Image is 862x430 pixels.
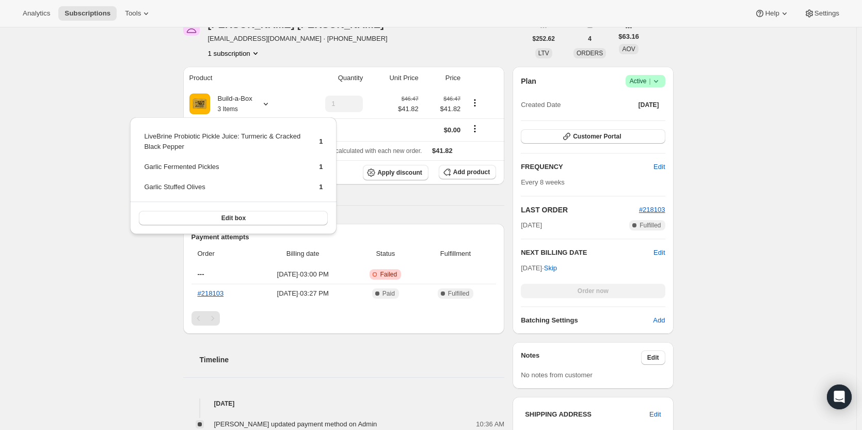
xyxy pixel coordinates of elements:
[377,168,422,177] span: Apply discount
[521,162,653,172] h2: FREQUENCY
[319,163,323,171] span: 1
[641,350,665,365] button: Edit
[221,214,246,222] span: Edit box
[453,168,490,176] span: Add product
[526,32,561,46] button: $252.62
[143,131,301,160] td: LiveBrine Probiotic Pickle Juice: Turmeric & Cracked Black Pepper
[191,232,497,242] h2: Payment attempts
[798,6,845,21] button: Settings
[443,96,460,102] small: $46.47
[476,419,504,429] span: 10:36 AM
[65,9,110,18] span: Subscriptions
[319,183,323,191] span: 1
[521,371,593,379] span: No notes from customer
[119,6,157,21] button: Tools
[143,161,301,180] td: Garlic Fermented Pickles
[467,123,483,134] button: Shipping actions
[398,104,419,114] span: $41.82
[421,249,490,259] span: Fulfillment
[467,97,483,109] button: Product actions
[521,129,665,144] button: Customer Portal
[521,315,653,326] h6: Batching Settings
[544,263,557,273] span: Skip
[382,289,395,298] span: Paid
[638,101,659,109] span: [DATE]
[139,211,328,225] button: Edit box
[533,35,555,43] span: $252.62
[183,398,505,409] h4: [DATE]
[198,270,204,278] span: ---
[218,105,238,113] small: 3 Items
[208,48,261,58] button: Product actions
[643,406,667,423] button: Edit
[521,178,565,186] span: Every 8 weeks
[208,34,396,44] span: [EMAIL_ADDRESS][DOMAIN_NAME] · [PHONE_NUMBER]
[630,76,661,86] span: Active
[191,242,253,265] th: Order
[356,249,415,259] span: Status
[521,100,561,110] span: Created Date
[23,9,50,18] span: Analytics
[58,6,117,21] button: Subscriptions
[525,409,649,420] h3: SHIPPING ADDRESS
[521,350,641,365] h3: Notes
[198,289,224,297] a: #218103
[573,132,621,141] span: Customer Portal
[189,94,210,114] img: product img
[538,50,549,57] span: LTV
[639,206,665,213] a: #218103
[366,67,422,89] th: Unit Price
[827,385,852,409] div: Open Intercom Messenger
[639,205,665,215] button: #218103
[439,165,496,179] button: Add product
[191,311,497,326] nav: Pagination
[632,98,665,112] button: [DATE]
[200,355,505,365] h2: Timeline
[432,147,453,155] span: $41.82
[521,76,536,86] h2: Plan
[125,9,141,18] span: Tools
[618,32,639,42] span: $63.16
[425,104,461,114] span: $41.82
[653,248,665,258] button: Edit
[649,77,650,85] span: |
[402,96,419,102] small: $46.47
[582,32,598,46] button: 4
[214,420,377,428] span: [PERSON_NAME] updated payment method on Admin
[538,260,563,277] button: Skip
[444,126,461,134] span: $0.00
[521,248,653,258] h2: NEXT BILLING DATE
[183,67,297,89] th: Product
[319,137,323,145] span: 1
[363,165,428,180] button: Apply discount
[448,289,469,298] span: Fulfilled
[521,264,557,272] span: [DATE] ·
[649,409,661,420] span: Edit
[210,94,252,114] div: Build-a-Box
[380,270,397,279] span: Failed
[640,221,661,229] span: Fulfilled
[622,45,635,53] span: AOV
[256,269,349,280] span: [DATE] · 03:00 PM
[765,9,779,18] span: Help
[521,220,542,231] span: [DATE]
[143,181,301,201] td: Garlic Stuffed Olives
[256,249,349,259] span: Billing date
[647,354,659,362] span: Edit
[183,19,200,36] span: Kate Ryan
[815,9,839,18] span: Settings
[17,6,56,21] button: Analytics
[647,159,671,175] button: Edit
[297,67,366,89] th: Quantity
[647,312,671,329] button: Add
[653,315,665,326] span: Add
[588,35,592,43] span: 4
[521,205,639,215] h2: LAST ORDER
[422,67,464,89] th: Price
[748,6,795,21] button: Help
[577,50,603,57] span: ORDERS
[256,288,349,299] span: [DATE] · 03:27 PM
[653,162,665,172] span: Edit
[208,19,396,29] div: [PERSON_NAME] [PERSON_NAME]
